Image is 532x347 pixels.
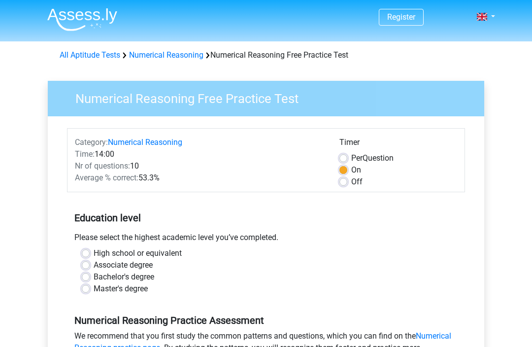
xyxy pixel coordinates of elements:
[60,50,120,60] a: All Aptitude Tests
[56,49,476,61] div: Numerical Reasoning Free Practice Test
[351,176,363,188] label: Off
[74,314,458,326] h5: Numerical Reasoning Practice Assessment
[64,87,477,106] h3: Numerical Reasoning Free Practice Test
[351,164,361,176] label: On
[67,172,332,184] div: 53.3%
[108,138,182,147] a: Numerical Reasoning
[75,149,95,159] span: Time:
[94,271,154,283] label: Bachelor's degree
[94,259,153,271] label: Associate degree
[339,137,457,152] div: Timer
[387,12,415,22] a: Register
[74,208,458,228] h5: Education level
[351,153,363,163] span: Per
[75,138,108,147] span: Category:
[94,247,182,259] label: High school or equivalent
[67,160,332,172] div: 10
[75,173,138,182] span: Average % correct:
[75,161,130,171] span: Nr of questions:
[67,232,465,247] div: Please select the highest academic level you’ve completed.
[129,50,203,60] a: Numerical Reasoning
[67,148,332,160] div: 14:00
[94,283,148,295] label: Master's degree
[351,152,394,164] label: Question
[47,8,117,31] img: Assessly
